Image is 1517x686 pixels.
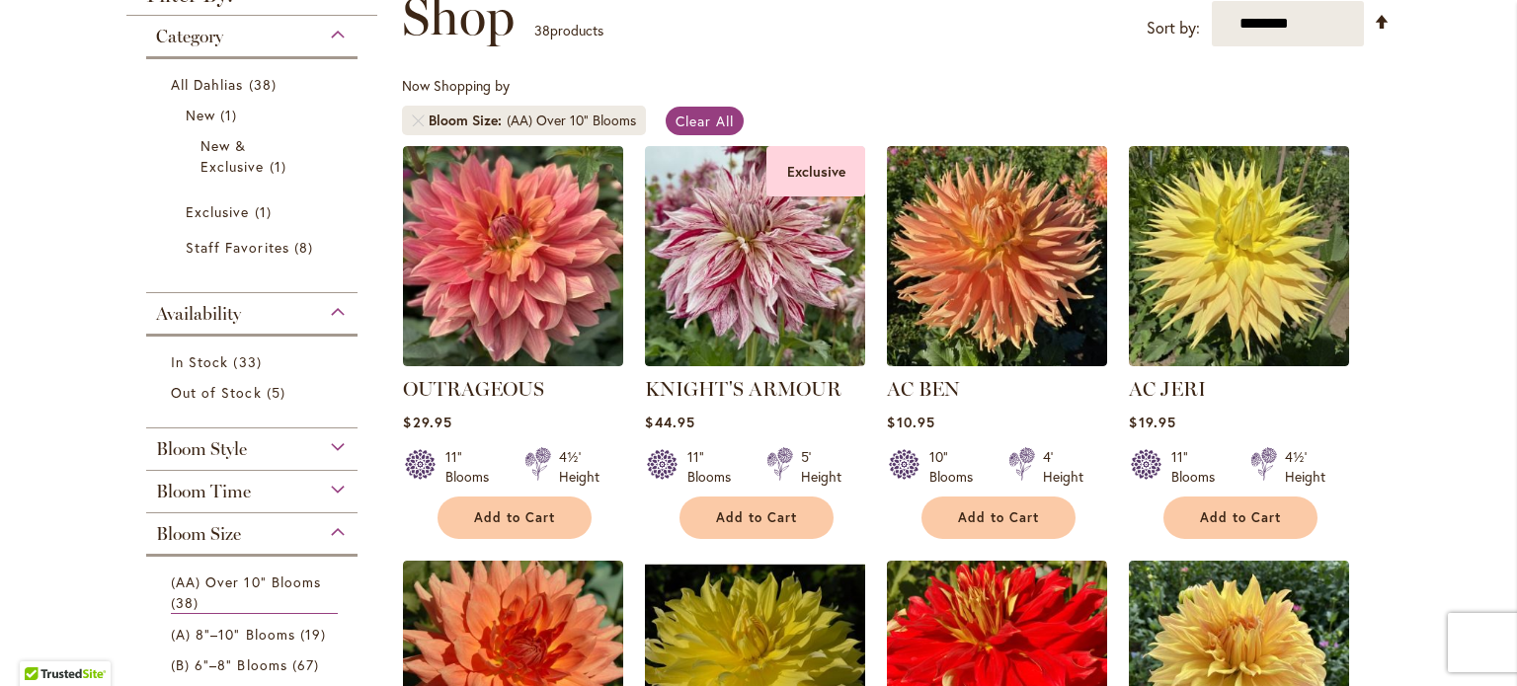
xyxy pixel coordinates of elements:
span: New [186,106,215,124]
span: 1 [270,156,291,177]
span: Bloom Size [429,111,507,130]
a: (AA) Over 10" Blooms 38 [171,572,338,614]
span: 19 [300,624,331,645]
a: All Dahlias [171,74,338,95]
div: 4½' Height [559,447,599,487]
a: Exclusive [186,201,323,222]
span: Add to Cart [716,509,797,526]
span: All Dahlias [171,75,244,94]
button: Add to Cart [921,496,1076,539]
a: Staff Favorites [186,237,323,258]
a: Out of Stock 5 [171,382,338,403]
a: Remove Bloom Size (AA) Over 10" Blooms [412,114,424,126]
div: 11" Blooms [445,447,501,487]
span: Out of Stock [171,383,262,402]
div: (AA) Over 10" Blooms [507,111,636,130]
span: 1 [220,105,242,125]
a: OUTRAGEOUS [403,351,623,370]
span: Bloom Time [156,481,251,502]
img: AC BEN [887,146,1107,366]
span: 67 [292,654,324,675]
div: 11" Blooms [1171,447,1227,487]
div: Exclusive [766,146,865,196]
div: 4½' Height [1285,447,1325,487]
div: 10" Blooms [929,447,985,487]
span: 38 [249,74,281,95]
a: KNIGHT'S ARMOUR [645,377,841,401]
span: 5 [267,382,290,403]
span: In Stock [171,352,228,371]
p: products [534,15,603,46]
a: AC BEN [887,351,1107,370]
a: New [186,105,323,125]
a: (A) 8"–10" Blooms 19 [171,624,338,645]
a: New &amp; Exclusive [200,135,308,177]
a: OUTRAGEOUS [403,377,544,401]
button: Add to Cart [679,496,834,539]
span: $44.95 [645,413,694,431]
span: (B) 6"–8" Blooms [171,655,287,674]
button: Add to Cart [1163,496,1317,539]
span: 8 [294,237,318,258]
span: Add to Cart [958,509,1039,526]
span: Add to Cart [474,509,555,526]
span: Availability [156,303,241,325]
span: 38 [171,592,203,613]
div: 11" Blooms [687,447,743,487]
span: Clear All [676,112,734,130]
span: Now Shopping by [402,76,510,95]
a: KNIGHTS ARMOUR Exclusive [645,351,865,370]
div: 5' Height [801,447,841,487]
img: AC Jeri [1129,146,1349,366]
div: 4' Height [1043,447,1083,487]
a: In Stock 33 [171,351,338,372]
span: (AA) Over 10" Blooms [171,572,321,591]
span: Staff Favorites [186,238,289,257]
span: $19.95 [1129,413,1175,431]
a: (B) 6"–8" Blooms 67 [171,654,338,675]
a: AC BEN [887,377,960,401]
img: KNIGHTS ARMOUR [645,146,865,366]
span: Category [156,26,223,47]
span: 38 [534,21,550,39]
iframe: Launch Accessibility Center [15,616,70,671]
span: Bloom Style [156,438,247,460]
span: Exclusive [186,202,249,221]
span: $10.95 [887,413,934,431]
label: Sort by: [1147,10,1200,46]
span: 1 [255,201,277,222]
span: Bloom Size [156,523,241,545]
a: AC Jeri [1129,351,1349,370]
a: AC JERI [1129,377,1206,401]
a: Clear All [666,107,744,135]
img: OUTRAGEOUS [403,146,623,366]
span: Add to Cart [1200,509,1281,526]
span: New & Exclusive [200,136,264,176]
span: $29.95 [403,413,451,431]
span: 33 [233,351,266,372]
button: Add to Cart [438,496,592,539]
span: (A) 8"–10" Blooms [171,625,295,644]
